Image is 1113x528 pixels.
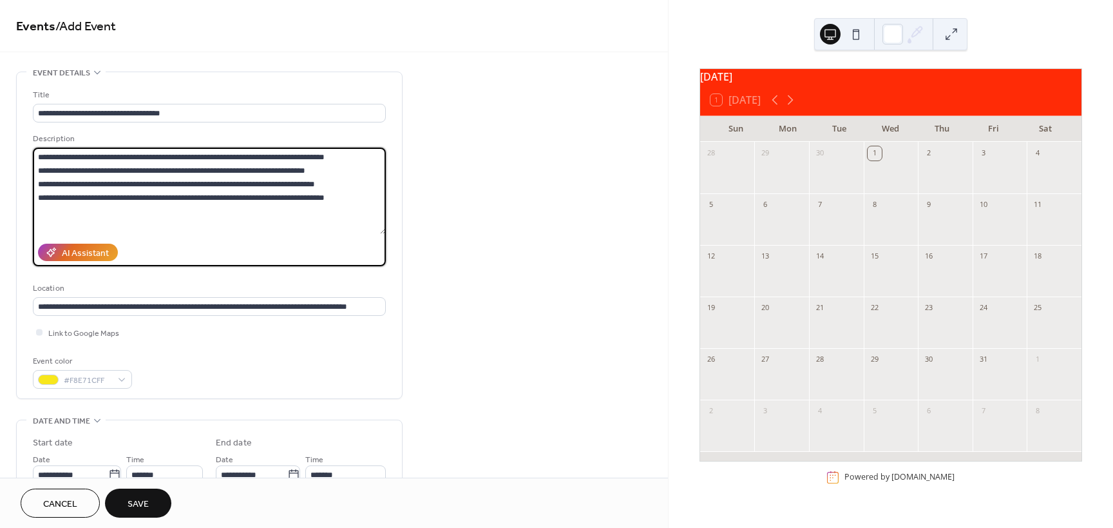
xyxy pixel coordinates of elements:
[758,198,772,212] div: 6
[813,116,865,142] div: Tue
[38,244,118,261] button: AI Assistant
[128,498,149,511] span: Save
[704,404,718,418] div: 2
[758,249,772,264] div: 13
[813,249,827,264] div: 14
[1031,249,1045,264] div: 18
[968,116,1020,142] div: Fri
[704,198,718,212] div: 5
[33,282,383,295] div: Location
[704,249,718,264] div: 12
[976,404,991,418] div: 7
[844,471,955,482] div: Powered by
[1031,353,1045,367] div: 1
[43,498,77,511] span: Cancel
[704,301,718,315] div: 19
[813,198,827,212] div: 7
[33,66,90,80] span: Event details
[1031,404,1045,418] div: 8
[868,404,882,418] div: 5
[865,116,917,142] div: Wed
[1020,116,1071,142] div: Sat
[976,146,991,161] div: 3
[64,374,111,387] span: #F8E71CFF
[16,14,55,39] a: Events
[704,353,718,367] div: 26
[868,249,882,264] div: 15
[758,353,772,367] div: 27
[710,116,762,142] div: Sun
[922,249,936,264] div: 16
[813,146,827,161] div: 30
[48,327,119,340] span: Link to Google Maps
[105,489,171,518] button: Save
[976,301,991,315] div: 24
[704,146,718,161] div: 28
[868,353,882,367] div: 29
[216,436,252,450] div: End date
[868,198,882,212] div: 8
[976,198,991,212] div: 10
[1031,146,1045,161] div: 4
[216,453,233,467] span: Date
[62,247,109,260] div: AI Assistant
[917,116,968,142] div: Thu
[126,453,144,467] span: Time
[762,116,813,142] div: Mon
[33,355,129,368] div: Event color
[33,453,50,467] span: Date
[1031,301,1045,315] div: 25
[33,415,90,428] span: Date and time
[922,198,936,212] div: 9
[21,489,100,518] button: Cancel
[813,353,827,367] div: 28
[922,146,936,161] div: 2
[758,146,772,161] div: 29
[813,404,827,418] div: 4
[813,301,827,315] div: 21
[758,301,772,315] div: 20
[922,301,936,315] div: 23
[33,88,383,102] div: Title
[1031,198,1045,212] div: 11
[922,404,936,418] div: 6
[868,301,882,315] div: 22
[305,453,323,467] span: Time
[33,436,73,450] div: Start date
[700,69,1081,84] div: [DATE]
[868,146,882,161] div: 1
[976,353,991,367] div: 31
[33,132,383,146] div: Description
[55,14,116,39] span: / Add Event
[758,404,772,418] div: 3
[891,471,955,482] a: [DOMAIN_NAME]
[922,353,936,367] div: 30
[976,249,991,264] div: 17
